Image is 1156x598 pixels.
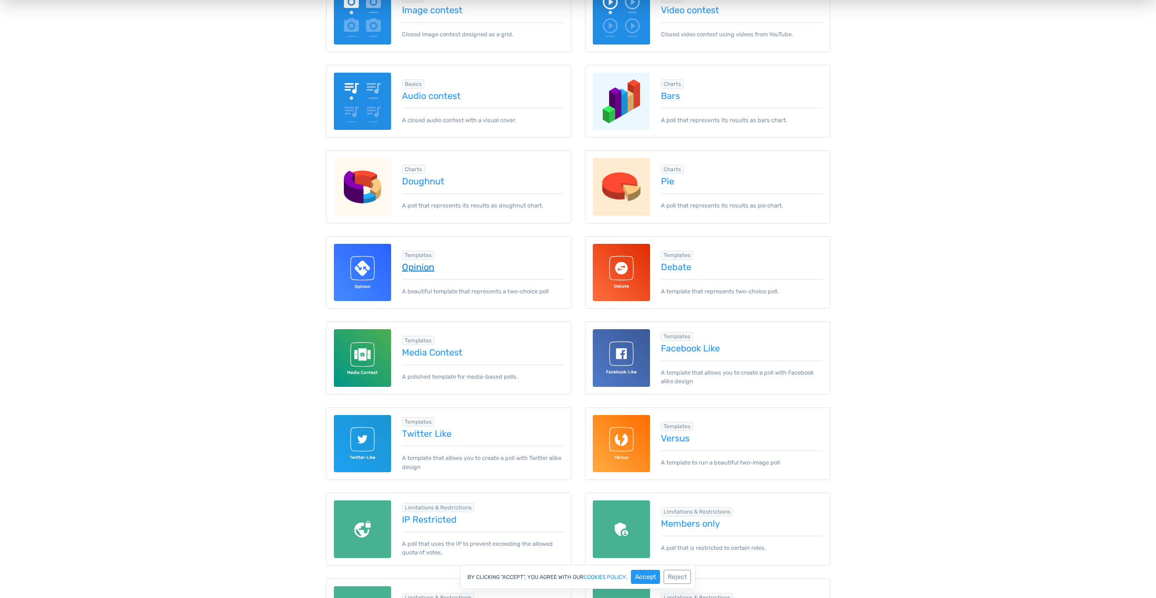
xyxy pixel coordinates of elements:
[402,279,564,296] p: A beautiful template that represents a two-choice poll
[661,79,684,89] span: Browse all in Charts
[661,5,823,15] a: Video contest
[402,165,425,174] span: Browse all in Charts
[661,536,823,552] p: A poll that is restricted to certain roles.
[593,158,650,216] img: charts-pie.png.webp
[661,176,823,186] a: Pie
[402,532,564,557] p: A poll that uses the IP to prevent exceeding the allowed quota of votes.
[402,91,564,101] a: Audio contest
[664,570,691,584] button: Reject
[661,343,823,353] a: Facebook Like
[402,22,564,39] p: Closed image contest designed as a grid.
[661,279,823,296] p: A template that represents two-choice poll.
[593,329,650,387] img: facebook-like-template-for-totalpoll.svg
[593,244,650,301] img: debate-template-for-totalpoll.svg
[593,73,650,130] img: charts-bars.png.webp
[402,176,564,186] a: Doughnut
[334,158,392,216] img: charts-doughnut.png.webp
[661,91,823,101] a: Bars
[661,262,823,272] a: Debate
[661,165,684,174] span: Browse all in Charts
[402,365,564,381] p: A polished template for media-based polls.
[402,79,424,89] span: Browse all in Basics
[661,422,693,431] span: Browse all in Templates
[334,415,392,473] img: twitter-like-template-for-totalpoll.svg
[334,73,392,130] img: audio-poll.png.webp
[402,446,564,471] p: A template that allows you to create a poll with Twitter alike design
[661,108,823,124] p: A poll that represents its results as bars chart.
[334,500,392,558] img: ip-restricted.png.webp
[661,519,823,529] a: Members only
[334,329,392,387] img: media-contest-template-for-totalpoll.svg
[661,433,823,443] a: Versus
[593,500,650,558] img: members-only.png.webp
[661,507,733,516] span: Browse all in Limitations & Restrictions
[661,251,693,260] span: Browse all in Templates
[584,574,626,580] a: cookies policy
[631,570,660,584] button: Accept
[402,429,564,439] a: Twitter Like
[402,251,434,260] span: Browse all in Templates
[460,565,696,589] div: By clicking "Accept", you agree with our .
[402,5,564,15] a: Image contest
[402,262,564,272] a: Opinion
[661,332,693,341] span: Browse all in Templates
[402,514,564,524] a: IP Restricted
[593,415,650,473] img: versus-template-for-totalpoll.svg
[402,336,434,345] span: Browse all in Templates
[661,361,823,385] p: A template that allows you to create a poll with Facebook alike design
[661,193,823,210] p: A poll that represents its results as pie chart.
[334,244,392,301] img: opinion-template-for-totalpoll.svg
[402,347,564,357] a: Media Contest
[661,450,823,467] p: A template to run a beautiful two-image poll
[661,22,823,39] p: Closed video contest using videos from YouTube.
[402,503,474,512] span: Browse all in Limitations & Restrictions
[402,108,564,124] p: A closed audio contest with a visual cover.
[402,193,564,210] p: A poll that represents its results as doughnut chart.
[402,417,434,426] span: Browse all in Templates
